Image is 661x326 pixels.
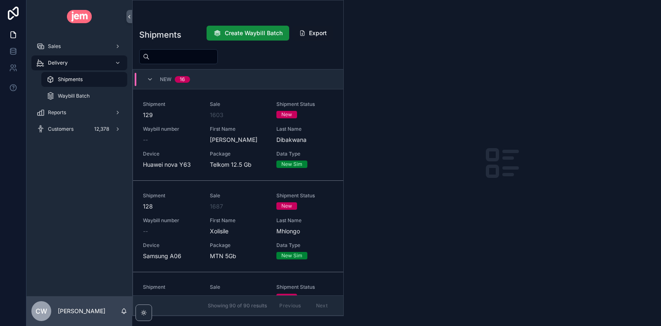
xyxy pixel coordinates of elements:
a: 1687 [210,202,223,211]
div: New [281,111,292,118]
div: New Sim [281,161,302,168]
span: Last Name [276,126,333,132]
span: Huawei nova Y63 [143,161,200,169]
span: Shipment [143,101,200,108]
div: New [281,294,292,301]
span: Reports [48,109,66,116]
span: Shipment Status [276,101,333,108]
span: Sales [48,43,61,50]
span: Shipments [58,76,83,83]
span: Shipment [143,192,200,199]
span: -- [143,136,148,144]
span: Customers [48,126,74,132]
span: Sale [210,101,267,108]
span: New [160,76,171,83]
span: Data Type [276,242,333,249]
span: CW [36,306,47,316]
span: 129 [143,111,200,119]
a: Shipments [41,72,127,87]
span: Dibakwana [276,136,333,144]
p: [PERSON_NAME] [58,307,105,315]
span: [PERSON_NAME] [210,136,267,144]
span: Package [210,151,267,157]
a: Customers12,378 [31,122,127,137]
span: Waybill number [143,217,200,224]
span: 124 [143,294,200,302]
span: Delivery [48,60,68,66]
a: Sales [31,39,127,54]
span: Sale [210,192,267,199]
span: Waybill number [143,126,200,132]
a: Delivery [31,55,127,70]
span: Mhlongo [276,227,333,235]
span: Sale [210,284,267,290]
span: 128 [143,202,200,211]
a: 1682 [210,294,224,302]
div: 12,378 [92,124,112,134]
div: scrollable content [26,33,132,147]
div: New Sim [281,252,302,259]
span: First Name [210,217,267,224]
a: Reports [31,105,127,120]
h1: Shipments [139,29,181,41]
span: Package [210,242,267,249]
div: 16 [180,76,185,83]
span: Last Name [276,217,333,224]
button: Create Waybill Batch [207,26,289,41]
span: -- [143,227,148,235]
div: New [281,202,292,210]
span: Shipment Status [276,192,333,199]
a: Shipment128Sale1687Shipment StatusNewWaybill number--First NameXolisileLast NameMhlongoDeviceSams... [133,181,343,272]
span: Create Waybill Batch [225,29,283,37]
span: Shipment [143,284,200,290]
img: App logo [67,10,92,23]
a: Shipment129Sale1603Shipment StatusNewWaybill number--First Name[PERSON_NAME]Last NameDibakwanaDev... [133,89,343,181]
span: Telkom 12.5 Gb [210,161,267,169]
span: Shipment Status [276,284,333,290]
span: Showing 90 of 90 results [208,302,267,309]
a: 1603 [210,111,224,119]
span: Waybill Batch [58,93,90,99]
span: Data Type [276,151,333,157]
span: First Name [210,126,267,132]
span: Samsung A06 [143,252,200,260]
span: Xolisile [210,227,267,235]
span: Device [143,151,200,157]
a: Waybill Batch [41,89,127,103]
span: MTN 5Gb [210,252,267,260]
span: Device [143,242,200,249]
button: Export [292,26,333,41]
